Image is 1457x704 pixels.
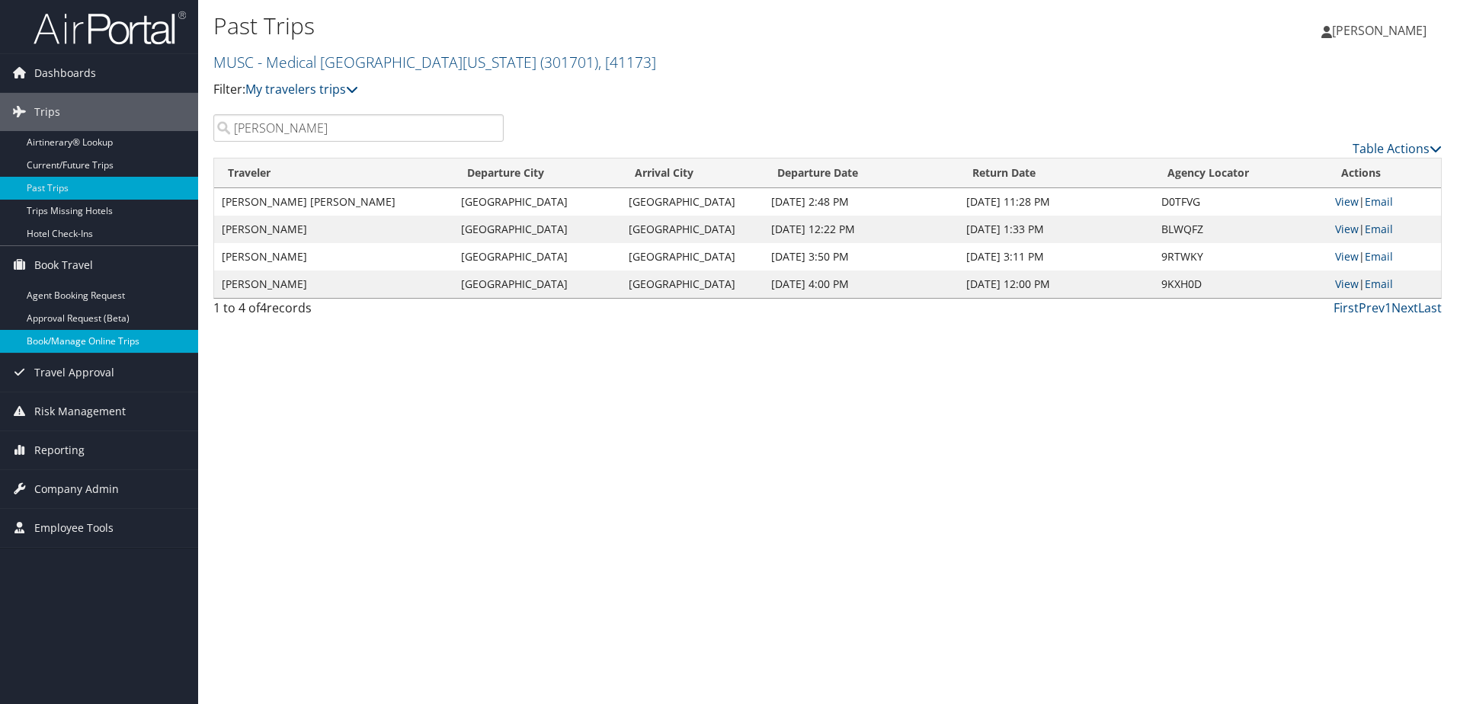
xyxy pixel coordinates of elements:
td: 9RTWKY [1154,243,1327,270]
a: First [1334,299,1359,316]
span: , [ 41173 ] [598,52,656,72]
a: Email [1365,249,1393,264]
td: 9KXH0D [1154,270,1327,298]
p: Filter: [213,80,1033,100]
span: Travel Approval [34,354,114,392]
a: Prev [1359,299,1385,316]
span: 4 [260,299,267,316]
th: Agency Locator: activate to sort column ascending [1154,158,1327,188]
span: [PERSON_NAME] [1332,22,1427,39]
a: Email [1365,222,1393,236]
a: Email [1365,277,1393,291]
a: My travelers trips [245,81,358,98]
span: Reporting [34,431,85,469]
td: [GEOGRAPHIC_DATA] [621,188,764,216]
td: | [1327,188,1441,216]
span: Employee Tools [34,509,114,547]
a: Last [1418,299,1442,316]
div: 1 to 4 of records [213,299,504,325]
td: | [1327,243,1441,270]
a: [PERSON_NAME] [1321,8,1442,53]
td: [GEOGRAPHIC_DATA] [453,188,621,216]
h1: Past Trips [213,10,1033,42]
td: [DATE] 3:50 PM [764,243,959,270]
a: View [1335,249,1359,264]
span: Dashboards [34,54,96,92]
td: [GEOGRAPHIC_DATA] [621,243,764,270]
td: [DATE] 11:28 PM [959,188,1154,216]
th: Actions [1327,158,1441,188]
td: [GEOGRAPHIC_DATA] [621,270,764,298]
a: 1 [1385,299,1391,316]
td: | [1327,270,1441,298]
td: [GEOGRAPHIC_DATA] [453,243,621,270]
th: Traveler: activate to sort column ascending [214,158,453,188]
td: [DATE] 1:33 PM [959,216,1154,243]
a: Email [1365,194,1393,209]
span: ( 301701 ) [540,52,598,72]
td: D0TFVG [1154,188,1327,216]
td: [DATE] 2:48 PM [764,188,959,216]
span: Book Travel [34,246,93,284]
td: [GEOGRAPHIC_DATA] [453,270,621,298]
th: Departure Date: activate to sort column ascending [764,158,959,188]
td: | [1327,216,1441,243]
a: Next [1391,299,1418,316]
span: Risk Management [34,392,126,430]
td: [GEOGRAPHIC_DATA] [621,216,764,243]
a: Table Actions [1353,140,1442,157]
th: Departure City: activate to sort column ascending [453,158,621,188]
span: Company Admin [34,470,119,508]
a: View [1335,222,1359,236]
a: View [1335,277,1359,291]
td: [DATE] 12:00 PM [959,270,1154,298]
a: MUSC - Medical [GEOGRAPHIC_DATA][US_STATE] [213,52,656,72]
td: [PERSON_NAME] [214,243,453,270]
img: airportal-logo.png [34,10,186,46]
th: Return Date: activate to sort column ascending [959,158,1154,188]
td: [DATE] 4:00 PM [764,270,959,298]
td: [GEOGRAPHIC_DATA] [453,216,621,243]
input: Search Traveler or Arrival City [213,114,504,142]
th: Arrival City: activate to sort column ascending [621,158,764,188]
a: View [1335,194,1359,209]
td: [PERSON_NAME] [214,216,453,243]
td: [PERSON_NAME] [PERSON_NAME] [214,188,453,216]
td: [DATE] 12:22 PM [764,216,959,243]
td: [PERSON_NAME] [214,270,453,298]
td: [DATE] 3:11 PM [959,243,1154,270]
td: BLWQFZ [1154,216,1327,243]
span: Trips [34,93,60,131]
